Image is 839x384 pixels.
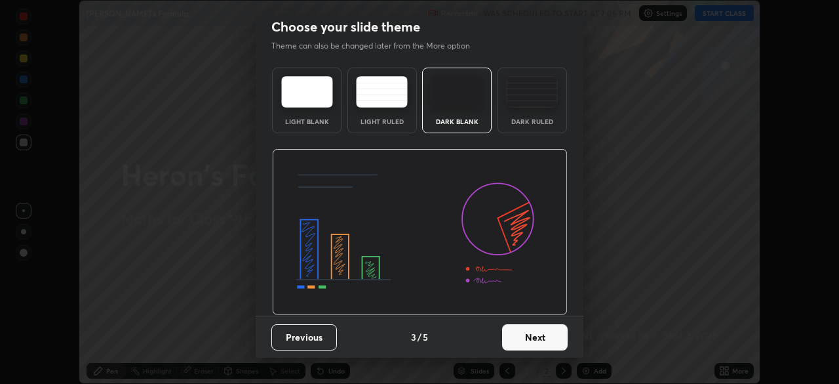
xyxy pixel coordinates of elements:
button: Next [502,324,568,351]
img: darkTheme.f0cc69e5.svg [431,76,483,108]
h4: 3 [411,330,416,344]
div: Light Blank [281,118,333,125]
div: Dark Blank [431,118,483,125]
p: Theme can also be changed later from the More option [271,40,484,52]
h2: Choose your slide theme [271,18,420,35]
h4: / [418,330,421,344]
button: Previous [271,324,337,351]
h4: 5 [423,330,428,344]
div: Light Ruled [356,118,408,125]
img: darkThemeBanner.d06ce4a2.svg [272,149,568,316]
img: lightRuledTheme.5fabf969.svg [356,76,408,108]
img: darkRuledTheme.de295e13.svg [506,76,558,108]
div: Dark Ruled [506,118,558,125]
img: lightTheme.e5ed3b09.svg [281,76,333,108]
